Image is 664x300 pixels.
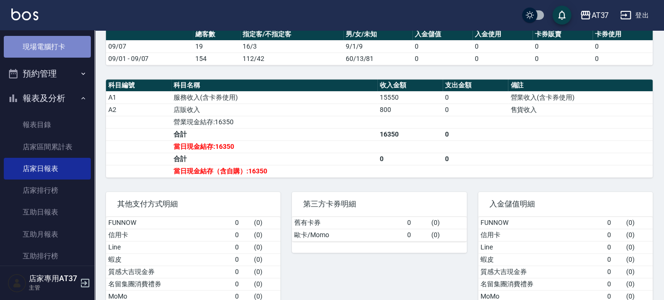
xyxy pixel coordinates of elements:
th: 支出金額 [443,79,508,92]
td: ( 0 ) [624,266,653,278]
td: A2 [106,103,171,116]
td: 0 [233,241,252,253]
td: 0 [377,153,443,165]
td: A1 [106,91,171,103]
td: 售貨收入 [508,103,653,116]
td: 800 [377,103,443,116]
th: 科目名稱 [171,79,377,92]
td: 舊有卡券 [292,217,405,229]
td: ( 0 ) [252,266,280,278]
td: ( 0 ) [624,229,653,241]
a: 互助日報表 [4,201,91,223]
td: ( 0 ) [624,253,653,266]
td: ( 0 ) [624,217,653,229]
td: 0 [405,229,429,241]
td: 0 [593,40,653,52]
td: 蝦皮 [478,253,605,266]
td: 0 [405,217,429,229]
td: 0 [593,52,653,65]
td: 9/1/9 [343,40,412,52]
table: a dense table [106,28,653,65]
td: 154 [193,52,240,65]
td: 16/3 [240,40,343,52]
table: a dense table [292,217,466,241]
div: AT37 [591,9,609,21]
button: save [552,6,571,25]
td: FUNNOW [478,217,605,229]
td: 0 [443,128,508,140]
td: ( 0 ) [252,253,280,266]
td: 信用卡 [106,229,233,241]
td: 16350 [377,128,443,140]
td: 0 [443,153,508,165]
td: 營業收入(含卡券使用) [508,91,653,103]
td: 當日現金結存（含自購）:16350 [171,165,377,177]
th: 總客數 [193,28,240,41]
table: a dense table [106,79,653,178]
td: ( 0 ) [252,229,280,241]
td: 60/13/81 [343,52,412,65]
td: 營業現金結存:16350 [171,116,377,128]
td: Line [478,241,605,253]
td: 112/42 [240,52,343,65]
button: 預約管理 [4,61,91,86]
td: 0 [605,229,624,241]
td: ( 0 ) [624,278,653,290]
td: 服務收入(含卡券使用) [171,91,377,103]
td: 歐卡/Momo [292,229,405,241]
a: 報表目錄 [4,114,91,136]
td: 0 [233,229,252,241]
td: 合計 [171,128,377,140]
td: 0 [605,278,624,290]
td: 0 [533,52,593,65]
th: 入金使用 [472,28,533,41]
td: 0 [233,266,252,278]
th: 科目編號 [106,79,171,92]
td: 0 [233,253,252,266]
span: 第三方卡券明細 [303,199,455,209]
td: 09/07 [106,40,193,52]
span: 其他支付方式明細 [117,199,269,209]
td: 合計 [171,153,377,165]
td: 0 [605,217,624,229]
p: 主管 [29,283,77,292]
th: 指定客/不指定客 [240,28,343,41]
td: 0 [412,52,472,65]
td: 0 [233,278,252,290]
button: 登出 [616,7,653,24]
td: 質感大吉現金券 [478,266,605,278]
a: 店家區間累計表 [4,136,91,158]
a: 互助排行榜 [4,245,91,267]
td: 15550 [377,91,443,103]
td: 0 [605,253,624,266]
span: 入金儲值明細 [489,199,641,209]
td: 蝦皮 [106,253,233,266]
td: 0 [472,40,533,52]
td: Line [106,241,233,253]
img: Person [8,274,26,292]
td: ( 0 ) [624,241,653,253]
a: 店家日報表 [4,158,91,180]
td: 0 [443,91,508,103]
img: Logo [11,9,38,20]
td: ( 0 ) [252,217,280,229]
button: AT37 [576,6,612,25]
td: ( 0 ) [252,278,280,290]
th: 卡券使用 [593,28,653,41]
th: 男/女/未知 [343,28,412,41]
td: 質感大吉現金券 [106,266,233,278]
th: 收入金額 [377,79,443,92]
td: 09/01 - 09/07 [106,52,193,65]
td: FUNNOW [106,217,233,229]
th: 備註 [508,79,653,92]
td: 名留集團消費禮券 [478,278,605,290]
td: ( 0 ) [429,229,466,241]
td: 店販收入 [171,103,377,116]
a: 互助月報表 [4,223,91,245]
th: 入金儲值 [412,28,472,41]
td: 信用卡 [478,229,605,241]
td: 名留集團消費禮券 [106,278,233,290]
td: 0 [605,241,624,253]
th: 卡券販賣 [533,28,593,41]
a: 現場電腦打卡 [4,36,91,58]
